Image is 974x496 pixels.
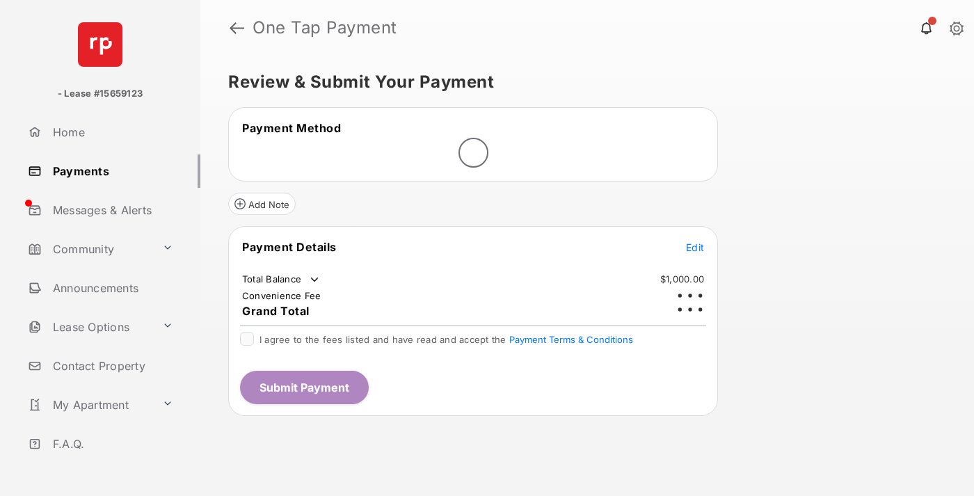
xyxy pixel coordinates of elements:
[686,240,704,254] button: Edit
[242,304,310,318] span: Grand Total
[22,154,200,188] a: Payments
[22,427,200,461] a: F.A.Q.
[22,271,200,305] a: Announcements
[241,289,322,302] td: Convenience Fee
[22,349,200,383] a: Contact Property
[228,74,935,90] h5: Review & Submit Your Payment
[260,334,633,345] span: I agree to the fees listed and have read and accept the
[228,193,296,215] button: Add Note
[242,240,337,254] span: Payment Details
[686,241,704,253] span: Edit
[253,19,397,36] strong: One Tap Payment
[22,310,157,344] a: Lease Options
[22,232,157,266] a: Community
[240,371,369,404] button: Submit Payment
[241,273,321,287] td: Total Balance
[242,121,341,135] span: Payment Method
[509,334,633,345] button: I agree to the fees listed and have read and accept the
[22,115,200,149] a: Home
[78,22,122,67] img: svg+xml;base64,PHN2ZyB4bWxucz0iaHR0cDovL3d3dy53My5vcmcvMjAwMC9zdmciIHdpZHRoPSI2NCIgaGVpZ2h0PSI2NC...
[58,87,143,101] p: - Lease #15659123
[22,388,157,422] a: My Apartment
[22,193,200,227] a: Messages & Alerts
[660,273,705,285] td: $1,000.00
